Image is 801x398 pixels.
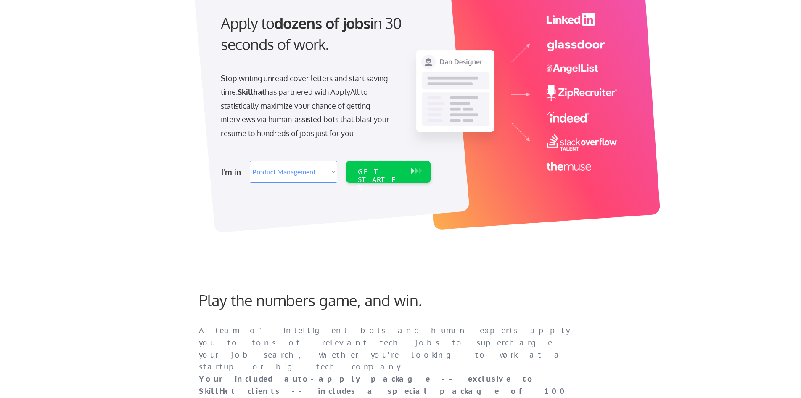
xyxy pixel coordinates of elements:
div: Play the numbers game, and win. [199,291,460,309]
div: Apply to in 30 seconds of work. [221,13,427,55]
strong: Skillhat [238,87,265,96]
div: I'm in [221,165,245,179]
strong: dozens of jobs [274,13,370,32]
div: Stop writing unread cover letters and start saving time. has partnered with ApplyAll to statistic... [221,72,394,140]
div: GET STARTED [358,168,403,192]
